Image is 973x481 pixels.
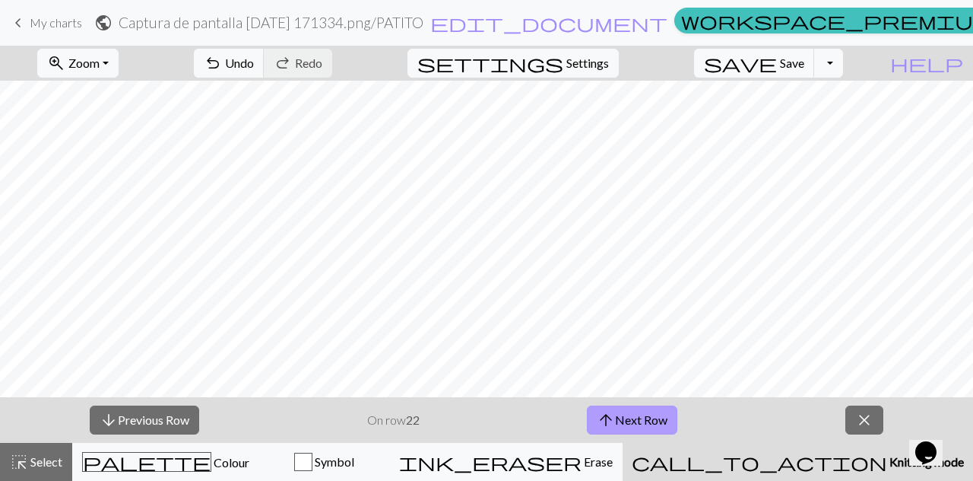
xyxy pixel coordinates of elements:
[194,49,265,78] button: Undo
[417,53,563,74] span: settings
[780,56,804,70] span: Save
[399,451,582,473] span: ink_eraser
[90,406,199,435] button: Previous Row
[632,451,887,473] span: call_to_action
[890,53,963,74] span: help
[909,420,958,466] iframe: chat widget
[312,454,354,469] span: Symbol
[367,411,420,429] p: On row
[597,409,615,431] span: arrow_upward
[9,10,82,36] a: My charts
[389,443,623,481] button: Erase
[694,49,815,78] button: Save
[704,53,777,74] span: save
[566,54,609,72] span: Settings
[100,409,118,431] span: arrow_downward
[259,443,389,481] button: Symbol
[211,455,249,470] span: Colour
[582,454,613,469] span: Erase
[72,443,259,481] button: Colour
[887,454,964,469] span: Knitting mode
[94,12,113,33] span: public
[406,413,420,427] strong: 22
[430,12,667,33] span: edit_document
[47,53,65,74] span: zoom_in
[417,54,563,72] i: Settings
[855,409,873,431] span: close
[204,53,222,74] span: undo
[28,454,62,469] span: Select
[119,14,423,31] h2: Captura de pantalla [DATE] 171334.png / PATITO
[9,12,27,33] span: keyboard_arrow_left
[30,15,82,30] span: My charts
[587,406,677,435] button: Next Row
[10,451,28,473] span: highlight_alt
[623,443,973,481] button: Knitting mode
[37,49,119,78] button: Zoom
[407,49,619,78] button: SettingsSettings
[68,56,100,70] span: Zoom
[225,56,254,70] span: Undo
[83,451,211,473] span: palette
